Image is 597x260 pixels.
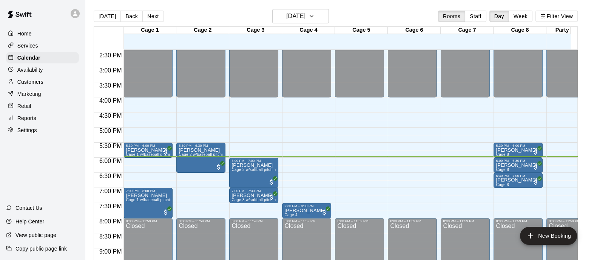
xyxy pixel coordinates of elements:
[231,219,276,223] div: 8:00 PM – 11:59 PM
[535,11,578,22] button: Filter View
[337,219,382,223] div: 8:00 PM – 11:59 PM
[15,245,67,252] p: Copy public page link
[6,76,79,88] a: Customers
[231,198,294,202] span: Cage 3 w/softball pitching machine
[6,112,79,124] a: Reports
[17,90,41,98] p: Marketing
[6,125,79,136] a: Settings
[229,158,278,188] div: 6:00 PM – 7:00 PM: Daylan Johnson
[97,218,124,225] span: 8:00 PM
[438,11,465,22] button: Rooms
[509,11,532,22] button: Week
[284,204,329,208] div: 7:30 PM – 8:00 PM
[126,144,170,148] div: 5:30 PM – 6:00 PM
[126,152,190,157] span: Cage 1 w/baseball pitching machine
[496,183,509,187] span: Cage 8
[286,11,305,22] h6: [DATE]
[6,52,79,63] a: Calendar
[123,188,173,218] div: 7:00 PM – 8:00 PM: Kenneth Black
[6,28,79,39] a: Home
[17,54,40,62] p: Calendar
[17,30,32,37] p: Home
[97,203,124,209] span: 7:30 PM
[15,218,44,225] p: Help Center
[335,27,388,34] div: Cage 5
[126,198,190,202] span: Cage 1 w/baseball pitching machine
[229,27,282,34] div: Cage 3
[6,40,79,51] a: Services
[142,11,164,22] button: Next
[94,11,121,22] button: [DATE]
[97,112,124,119] span: 4:30 PM
[494,27,546,34] div: Cage 8
[176,27,229,34] div: Cage 2
[176,143,225,173] div: 5:30 PM – 6:30 PM: Carl Hammer
[282,27,335,34] div: Cage 4
[441,27,494,34] div: Cage 7
[532,148,540,156] span: All customers have paid
[179,152,243,157] span: Cage 2 w/baseball pitching machine
[496,152,509,157] span: Cage 8
[6,88,79,100] a: Marketing
[284,219,329,223] div: 8:00 PM – 11:59 PM
[17,66,43,74] p: Availability
[284,213,297,217] span: Cage 4
[17,78,43,86] p: Customers
[97,188,124,194] span: 7:00 PM
[17,114,36,122] p: Reports
[494,173,543,188] div: 6:30 PM – 7:00 PM: Matt Beckman
[282,203,331,218] div: 7:30 PM – 8:00 PM: Cal Schneider
[465,11,486,22] button: Staff
[268,194,275,201] span: All customers have paid
[15,231,56,239] p: View public page
[97,143,124,149] span: 5:30 PM
[97,97,124,104] span: 4:00 PM
[97,233,124,240] span: 8:30 PM
[162,148,170,156] span: All customers have paid
[388,27,441,34] div: Cage 6
[17,42,38,49] p: Services
[120,11,143,22] button: Back
[97,128,124,134] span: 5:00 PM
[229,188,278,203] div: 7:00 PM – 7:30 PM: Daylan Johnson
[17,126,37,134] p: Settings
[123,143,173,158] div: 5:30 PM – 6:00 PM: Colin Ackerman
[532,163,540,171] span: All customers have paid
[496,219,540,223] div: 8:00 PM – 11:59 PM
[215,163,222,171] span: All customers have paid
[443,219,487,223] div: 8:00 PM – 11:59 PM
[496,168,509,172] span: Cage 8
[494,143,543,158] div: 5:30 PM – 6:00 PM: Matt Beckman
[390,219,435,223] div: 8:00 PM – 11:59 PM
[231,168,294,172] span: Cage 3 w/softball pitching machine
[321,209,328,216] span: All customers have paid
[17,102,31,110] p: Retail
[97,173,124,179] span: 6:30 PM
[123,27,176,34] div: Cage 1
[272,9,329,23] button: [DATE]
[496,144,540,148] div: 5:30 PM – 6:00 PM
[97,248,124,255] span: 9:00 PM
[126,189,170,193] div: 7:00 PM – 8:00 PM
[97,67,124,74] span: 3:00 PM
[15,204,42,212] p: Contact Us
[496,159,540,163] div: 6:00 PM – 6:30 PM
[97,82,124,89] span: 3:30 PM
[231,189,276,193] div: 7:00 PM – 7:30 PM
[6,64,79,75] div: Availability
[489,11,509,22] button: Day
[97,52,124,58] span: 2:30 PM
[162,209,170,216] span: All customers have paid
[549,219,593,223] div: 8:00 PM – 11:59 PM
[6,100,79,112] a: Retail
[179,219,223,223] div: 8:00 PM – 11:59 PM
[231,159,276,163] div: 6:00 PM – 7:00 PM
[496,174,540,178] div: 6:30 PM – 7:00 PM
